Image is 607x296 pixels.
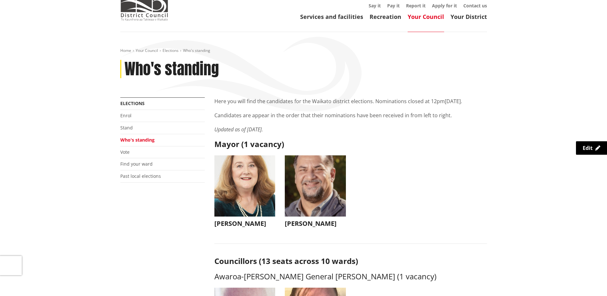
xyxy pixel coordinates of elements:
a: Pay it [387,3,400,9]
button: [PERSON_NAME] [285,155,346,231]
a: Your District [451,13,487,21]
a: Your Council [136,48,158,53]
a: Enrol [120,112,132,119]
strong: Mayor (1 vacancy) [214,139,284,149]
a: Your Council [408,13,444,21]
a: Report it [406,3,426,9]
h3: Awaroa-[PERSON_NAME] General [PERSON_NAME] (1 vacancy) [214,272,487,281]
a: Elections [120,100,145,106]
a: Say it [369,3,381,9]
h1: Who's standing [124,60,219,78]
iframe: Messenger Launcher [578,269,601,292]
a: Who's standing [120,137,155,143]
h3: [PERSON_NAME] [214,220,276,227]
span: Edit [583,144,593,152]
img: WO-M__CHURCH_J__UwGuY [214,155,276,217]
button: [PERSON_NAME] [214,155,276,231]
a: Elections [163,48,179,53]
a: Past local elections [120,173,161,179]
span: Who's standing [183,48,210,53]
a: Edit [576,141,607,155]
a: Recreation [370,13,401,21]
a: Vote [120,149,130,155]
p: Candidates are appear in the order that their nominations have been received in from left to right. [214,111,487,119]
a: Stand [120,125,133,131]
a: Home [120,48,131,53]
em: Updated as of [DATE]. [214,126,263,133]
strong: Councillors (13 seats across 10 wards) [214,256,358,266]
a: Apply for it [432,3,457,9]
a: Services and facilities [300,13,363,21]
img: WO-M__BECH_A__EWN4j [285,155,346,217]
nav: breadcrumb [120,48,487,53]
h3: [PERSON_NAME] [285,220,346,227]
p: Here you will find the candidates for the Waikato district elections. Nominations closed at 12pm[... [214,97,487,105]
a: Contact us [463,3,487,9]
a: Find your ward [120,161,153,167]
